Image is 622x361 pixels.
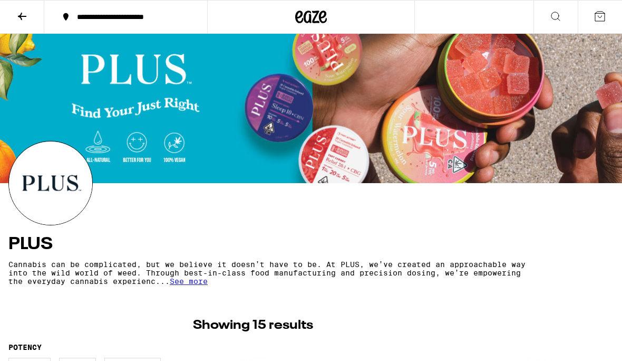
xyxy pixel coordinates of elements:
span: See more [170,277,208,286]
img: PLUS logo [9,141,92,225]
p: Showing 15 results [193,317,313,335]
h4: PLUS [8,236,614,253]
p: Cannabis can be complicated, but we believe it doesn’t have to be. At PLUS, we’ve created an appr... [8,260,531,286]
legend: Potency [8,343,42,351]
